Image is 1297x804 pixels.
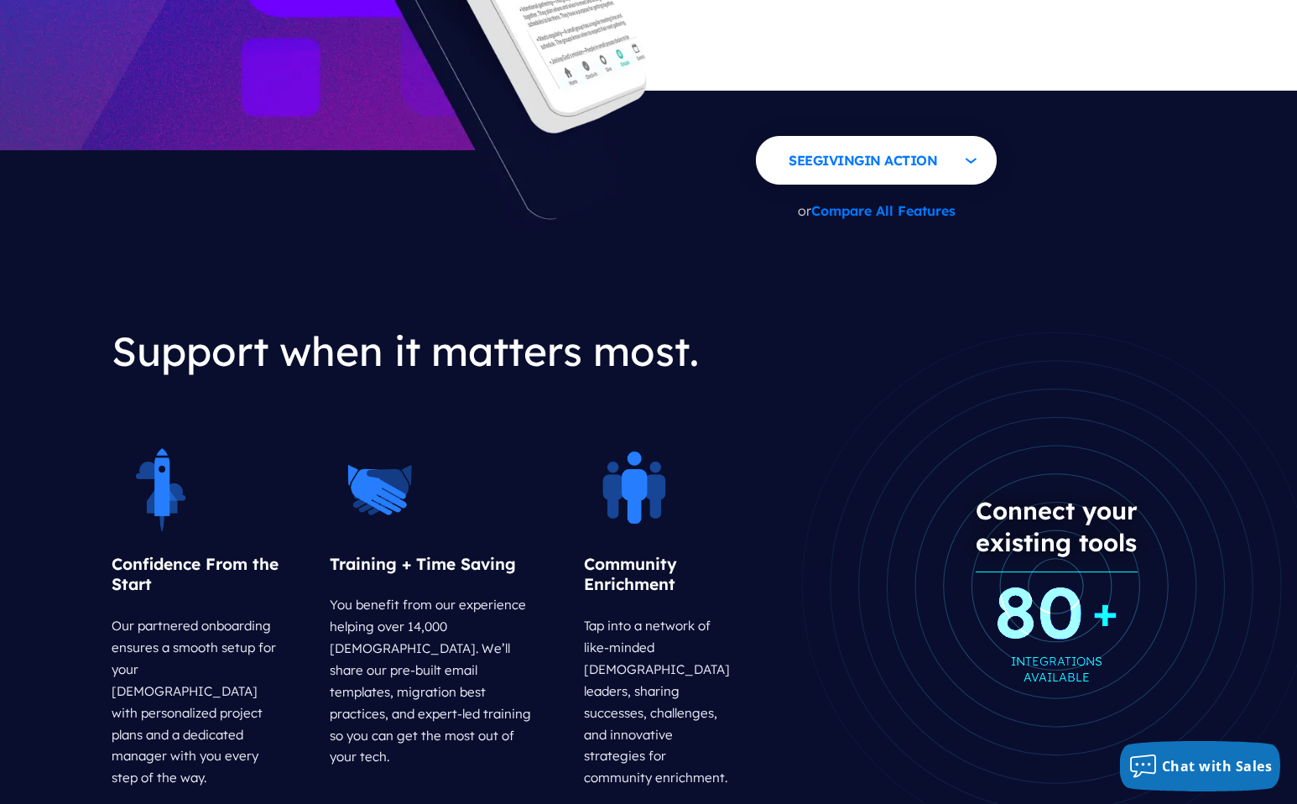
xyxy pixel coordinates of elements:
h2: Support when it matters most. [112,314,756,389]
b: 80 [994,604,1118,620]
p: or [756,192,997,230]
button: Chat with Sales [1120,741,1281,791]
p: Tap into a network of like-minded [DEMOGRAPHIC_DATA] leaders, sharing successes, challenges, and ... [584,608,731,796]
h3: Community Enrichment [584,540,731,609]
h3: Training + Time Saving [330,540,534,588]
h3: Confidence From the Start [112,540,279,609]
h4: integrations available [994,598,1118,692]
img: pp-icon-community.png [584,440,685,540]
i: + [1092,584,1118,639]
img: pp-icon-partners.png [330,440,430,540]
span: Giving [813,152,864,169]
p: You benefit from our experience helping over 14,000 [DEMOGRAPHIC_DATA]. We’ll share our pre-built... [330,587,534,775]
p: Our partnered onboarding ensures a smooth setup for your [DEMOGRAPHIC_DATA] with personalized pro... [112,608,279,796]
h3: Connect your existing tools [976,482,1138,572]
img: pp-icon-launch.png [112,440,212,540]
a: Compare All Features [811,202,956,219]
button: SeeGivingin Action [756,136,997,185]
span: Chat with Sales [1162,757,1273,775]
